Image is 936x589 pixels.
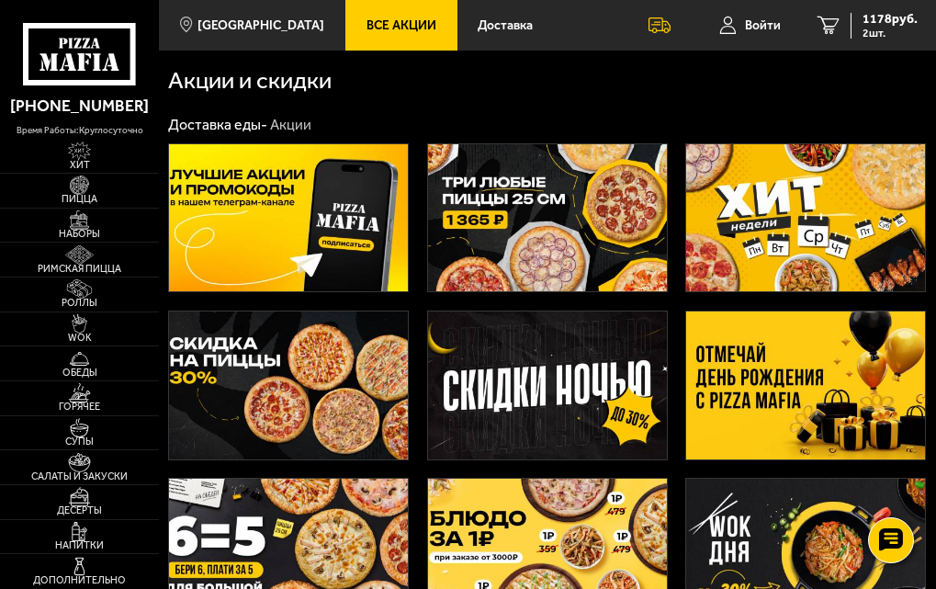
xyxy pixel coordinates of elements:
[745,19,781,32] span: Войти
[478,19,533,32] span: Доставка
[863,28,918,39] span: 2 шт.
[168,116,267,133] a: Доставка еды-
[863,13,918,26] span: 1178 руб.
[367,19,436,32] span: Все Акции
[270,116,311,135] div: Акции
[197,19,324,32] span: [GEOGRAPHIC_DATA]
[168,69,471,93] h1: Акции и скидки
